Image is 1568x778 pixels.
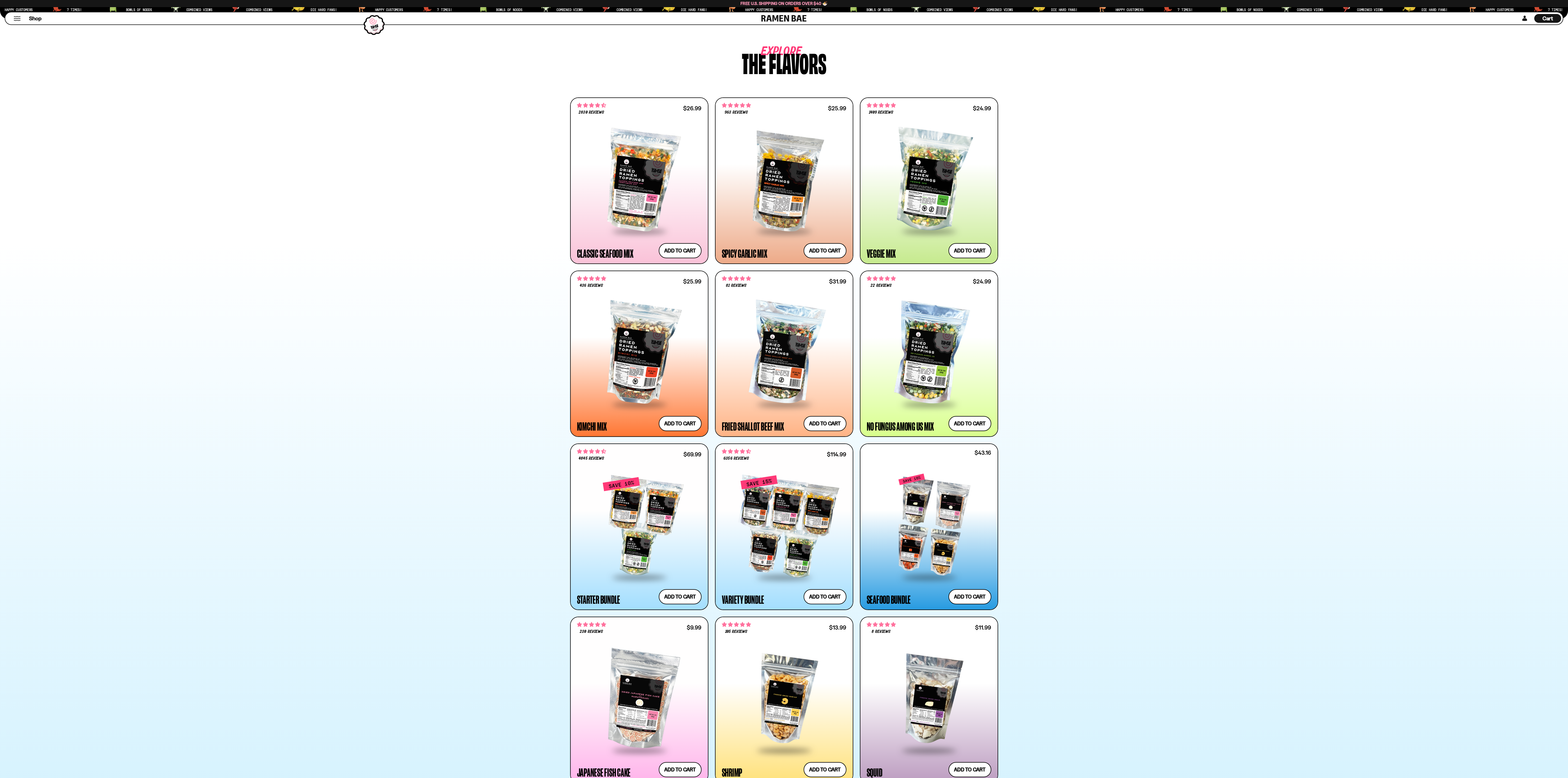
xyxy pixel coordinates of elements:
[948,243,991,258] button: Add to cart
[722,621,751,628] span: 4.90 stars
[827,452,846,457] div: $114.99
[687,625,701,630] div: $9.99
[722,248,767,258] div: Spicy Garlic Mix
[828,106,846,111] div: $25.99
[804,589,846,604] button: Add to cart
[725,630,747,634] span: 105 reviews
[871,283,891,288] span: 22 reviews
[570,443,708,610] a: 4.71 stars 4845 reviews $69.99 Starter Bundle Add to cart
[577,275,606,282] span: 4.76 stars
[829,279,846,284] div: $31.99
[769,49,826,75] div: flavors
[659,243,702,258] button: Add to cart
[722,275,751,282] span: 4.83 stars
[722,102,751,109] span: 4.75 stars
[867,248,896,258] div: Veggie Mix
[867,594,911,604] div: Seafood Bundle
[715,271,853,437] a: 4.83 stars 81 reviews $31.99 Fried Shallot Beef Mix Add to cart
[577,248,634,258] div: Classic Seafood Mix
[722,448,751,455] span: 4.63 stars
[867,621,896,628] span: 4.75 stars
[973,279,991,284] div: $24.99
[948,589,991,604] button: Add to cart
[1542,15,1553,22] span: Cart
[722,594,764,604] div: Variety Bundle
[948,416,991,431] button: Add to cart
[579,456,604,461] span: 4845 reviews
[869,110,893,115] span: 1409 reviews
[13,16,21,21] button: Mobile Menu Trigger
[579,110,604,115] span: 2830 reviews
[722,421,784,431] div: Fried Shallot Beef Mix
[867,421,934,431] div: No Fungus Among Us Mix
[975,450,991,455] div: $43.16
[570,271,708,437] a: 4.76 stars 436 reviews $25.99 Kimchi Mix Add to cart
[829,625,846,630] div: $13.99
[975,625,991,630] div: $11.99
[804,762,846,777] button: Add to cart
[722,767,742,777] div: Shrimp
[715,443,853,610] a: 4.63 stars 6356 reviews $114.99 Variety Bundle Add to cart
[804,243,846,258] button: Add to cart
[659,589,702,604] button: Add to cart
[973,106,991,111] div: $24.99
[659,416,702,431] button: Add to cart
[683,279,701,284] div: $25.99
[577,448,606,455] span: 4.71 stars
[867,275,896,282] span: 4.82 stars
[577,102,606,109] span: 4.68 stars
[724,456,749,461] span: 6356 reviews
[577,767,631,777] div: Japanese Fish Cake
[804,416,846,431] button: Add to cart
[577,594,620,604] div: Starter Bundle
[860,443,998,610] a: $43.16 Seafood Bundle Add to cart
[860,271,998,437] a: 4.82 stars 22 reviews $24.99 No Fungus Among Us Mix Add to cart
[725,110,748,115] span: 963 reviews
[948,762,991,777] button: Add to cart
[570,97,708,264] a: 4.68 stars 2830 reviews $26.99 Classic Seafood Mix Add to cart
[741,1,827,6] span: Free U.S. Shipping on Orders over $40 🍜
[577,421,607,431] div: Kimchi Mix
[867,102,896,109] span: 4.76 stars
[683,452,701,457] div: $69.99
[872,630,890,634] span: 8 reviews
[860,97,998,264] a: 4.76 stars 1409 reviews $24.99 Veggie Mix Add to cart
[659,762,702,777] button: Add to cart
[1534,12,1561,24] div: Cart
[29,15,41,22] span: Shop
[577,621,606,628] span: 4.77 stars
[742,49,766,75] div: The
[580,630,603,634] span: 230 reviews
[29,14,41,23] a: Shop
[726,283,746,288] span: 81 reviews
[715,97,853,264] a: 4.75 stars 963 reviews $25.99 Spicy Garlic Mix Add to cart
[580,283,603,288] span: 436 reviews
[867,767,882,777] div: Squid
[761,49,785,54] span: Explore
[683,106,701,111] div: $26.99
